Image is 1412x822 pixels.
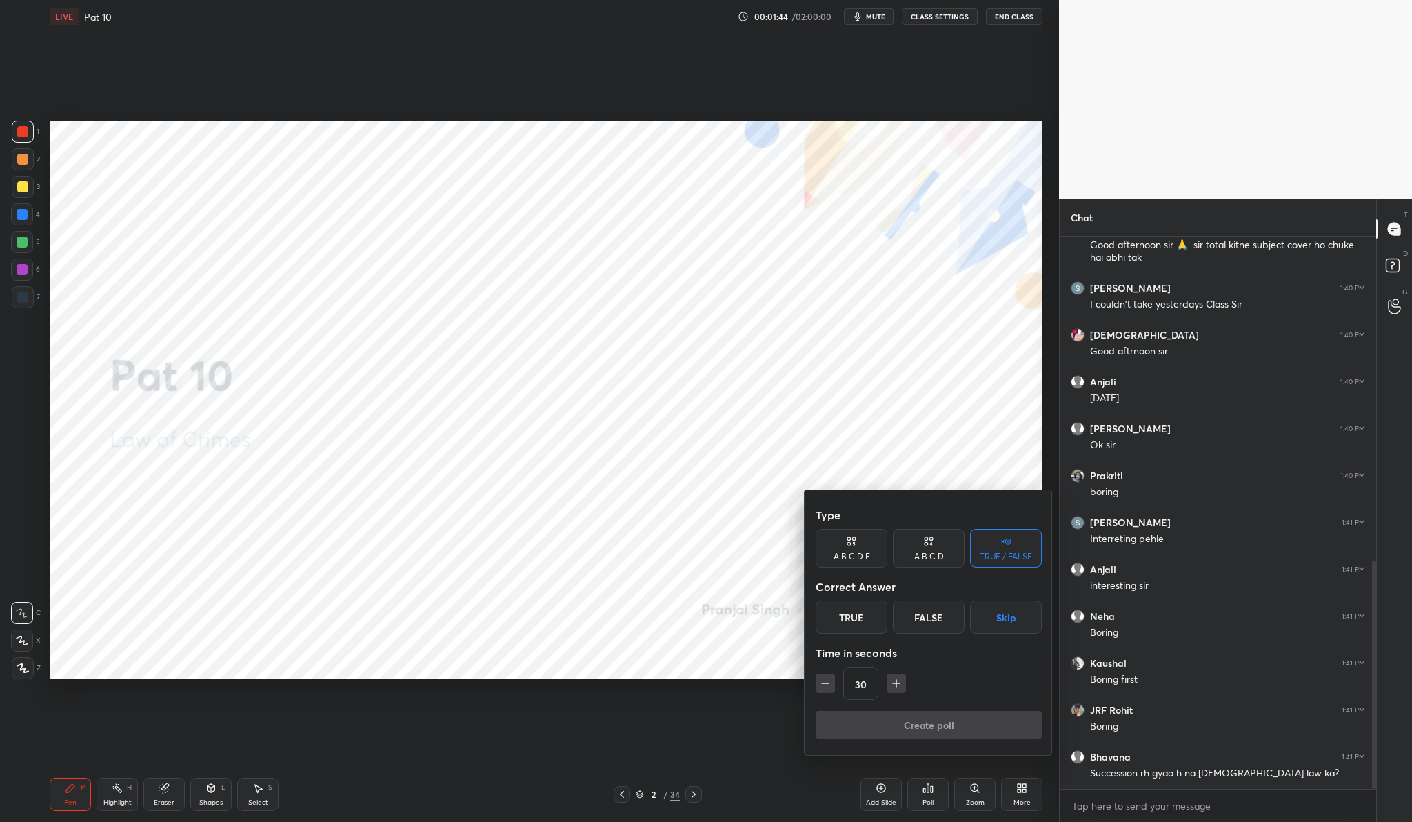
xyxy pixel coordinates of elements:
[914,552,944,561] div: A B C D
[834,552,870,561] div: A B C D E
[816,639,1042,667] div: Time in seconds
[980,552,1032,561] div: TRUE / FALSE
[816,573,1042,601] div: Correct Answer
[816,501,1042,529] div: Type
[816,601,887,634] div: True
[970,601,1042,634] button: Skip
[893,601,965,634] div: False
